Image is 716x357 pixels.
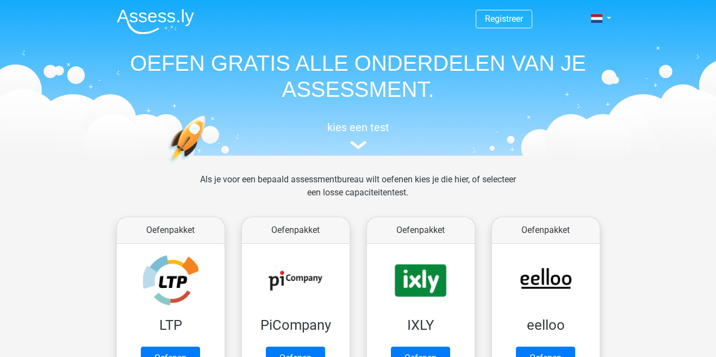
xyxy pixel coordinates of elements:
[191,173,525,212] div: Als je voor een bepaald assessmentbureau wilt oefenen kies je die hier, of selecteer een losse ca...
[168,115,248,214] img: oefenen
[108,50,608,102] h1: OEFEN GRATIS ALLE ONDERDELEN VAN JE ASSESSMENT.
[485,14,523,24] a: Registreer
[108,121,608,150] a: kies een test
[350,141,366,149] img: assessment
[108,121,608,134] h5: kies een test
[117,9,194,34] img: Assessly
